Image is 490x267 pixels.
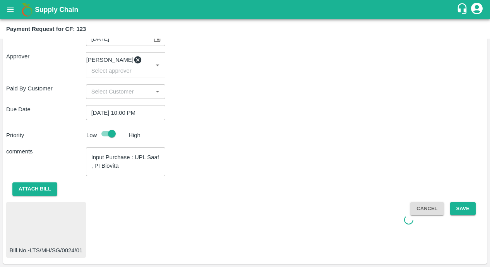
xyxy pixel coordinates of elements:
span: Bill.No.-LTS/MH/SG/0024/01 [10,246,83,255]
div: [PERSON_NAME] [89,56,139,64]
textarea: Input Purchase : UPL Saaf , PI Biovita [91,153,160,170]
button: Choose date, selected date is May 14, 2025 [150,31,164,46]
b: Supply Chain [35,6,78,14]
p: High [128,131,140,139]
div: account of current user [470,2,484,18]
input: Choose date, selected date is Aug 14, 2025 [86,105,160,120]
span: [PERSON_NAME] [86,56,134,64]
b: Payment Request for CF: 123 [6,26,86,32]
button: Save [450,202,476,216]
p: Paid By Customer [6,84,86,93]
button: Cancel [410,202,444,216]
button: Open [152,87,163,97]
p: Approver [6,52,86,61]
input: Bill Date [86,31,147,46]
button: open drawer [2,1,19,19]
p: Low [86,131,97,139]
input: Select approver [88,66,140,76]
img: logo [19,2,35,17]
button: Open [152,60,163,70]
button: Attach bill [12,182,57,196]
p: comments [6,147,86,156]
p: Priority [6,131,83,139]
input: Select Customer [88,87,151,97]
a: Supply Chain [35,4,456,15]
div: customer-support [456,3,470,17]
p: Due Date [6,105,86,114]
